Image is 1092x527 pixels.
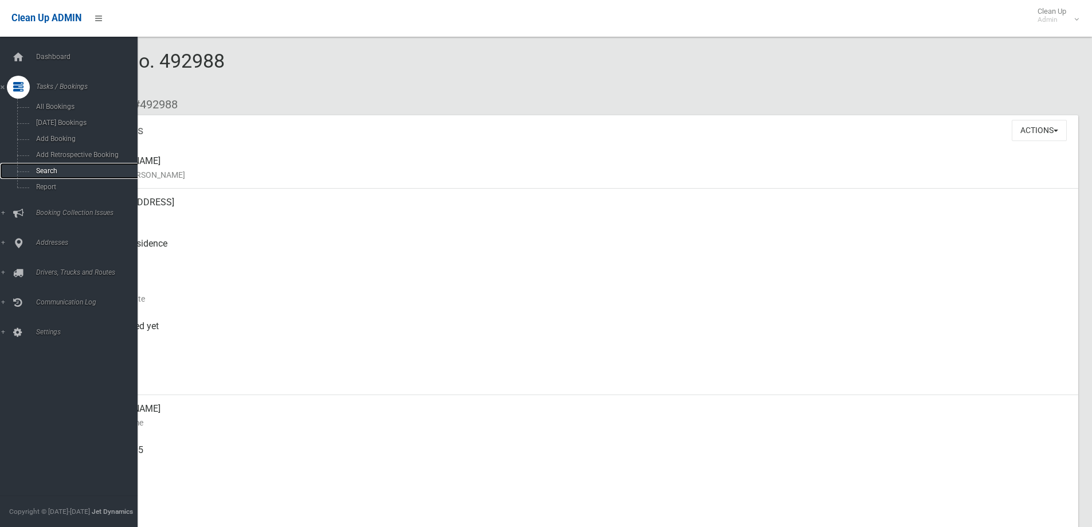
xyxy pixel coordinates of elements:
[33,135,136,143] span: Add Booking
[33,103,136,111] span: All Bookings
[33,268,146,276] span: Drivers, Trucks and Routes
[33,119,136,127] span: [DATE] Bookings
[92,416,1069,430] small: Contact Name
[33,83,146,91] span: Tasks / Bookings
[92,333,1069,347] small: Collected At
[92,271,1069,313] div: [DATE]
[33,183,136,191] span: Report
[92,498,1069,512] small: Landline
[33,209,146,217] span: Booking Collection Issues
[92,395,1069,436] div: [PERSON_NAME]
[92,436,1069,478] div: 0447200205
[92,457,1069,471] small: Mobile
[92,313,1069,354] div: Not collected yet
[50,49,225,94] span: Booking No. 492988
[33,239,146,247] span: Addresses
[1012,120,1067,141] button: Actions
[1032,7,1078,24] span: Clean Up
[92,251,1069,264] small: Pickup Point
[92,354,1069,395] div: [DATE]
[92,168,1069,182] small: Name of [PERSON_NAME]
[33,298,146,306] span: Communication Log
[33,167,136,175] span: Search
[1038,15,1066,24] small: Admin
[92,478,1069,519] div: None given
[11,13,81,24] span: Clean Up ADMIN
[33,53,146,61] span: Dashboard
[92,508,133,516] strong: Jet Dynamics
[33,328,146,336] span: Settings
[92,209,1069,223] small: Address
[125,94,178,115] li: #492988
[33,151,136,159] span: Add Retrospective Booking
[92,374,1069,388] small: Zone
[92,147,1069,189] div: [PERSON_NAME]
[92,292,1069,306] small: Collection Date
[9,508,90,516] span: Copyright © [DATE]-[DATE]
[92,189,1069,230] div: [STREET_ADDRESS]
[92,230,1069,271] div: Front of Residence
